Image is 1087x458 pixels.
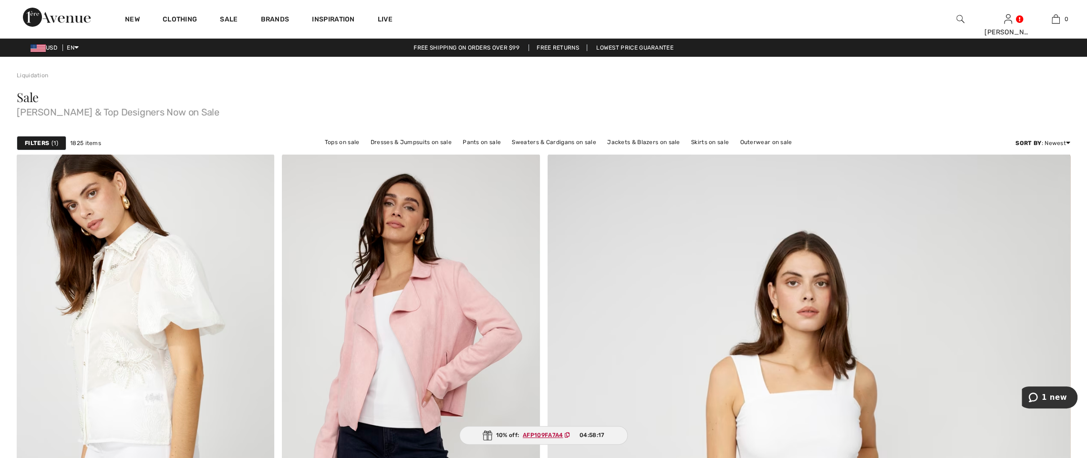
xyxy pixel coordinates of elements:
[528,44,587,51] a: Free Returns
[602,136,685,148] a: Jackets & Blazers on sale
[17,89,39,105] span: Sale
[163,15,197,25] a: Clothing
[31,44,46,52] img: US Dollar
[458,136,506,148] a: Pants on sale
[1052,13,1060,25] img: My Bag
[52,139,58,147] span: 1
[406,44,527,51] a: Free shipping on orders over $99
[956,13,964,25] img: search the website
[1015,140,1041,146] strong: Sort By
[1015,139,1070,147] div: : Newest
[256,165,264,172] img: heart_black_full.svg
[312,15,354,25] span: Inspiration
[984,27,1031,37] div: [PERSON_NAME]
[220,15,238,25] a: Sale
[580,431,604,439] span: 04:58:17
[1052,165,1060,172] img: heart_black_full.svg
[686,136,734,148] a: Skirts on sale
[261,15,290,25] a: Brands
[320,136,364,148] a: Tops on sale
[1065,15,1068,23] span: 0
[523,432,563,438] ins: AFP109FA7A4
[366,136,456,148] a: Dresses & Jumpsuits on sale
[31,44,61,51] span: USD
[70,139,101,147] span: 1825 items
[1004,13,1012,25] img: My Info
[23,8,91,27] img: 1ère Avenue
[125,15,140,25] a: New
[1032,13,1079,25] a: 0
[507,136,600,148] a: Sweaters & Cardigans on sale
[521,165,530,172] img: heart_black_full.svg
[459,426,628,445] div: 10% off:
[735,136,797,148] a: Outerwear on sale
[17,104,1070,117] span: [PERSON_NAME] & Top Designers Now on Sale
[589,44,681,51] a: Lowest Price Guarantee
[67,44,79,51] span: EN
[378,14,393,24] a: Live
[483,430,492,440] img: Gift.svg
[17,72,48,79] a: Liquidation
[25,139,49,147] strong: Filters
[1004,14,1012,23] a: Sign In
[1022,386,1077,410] iframe: Opens a widget where you can chat to one of our agents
